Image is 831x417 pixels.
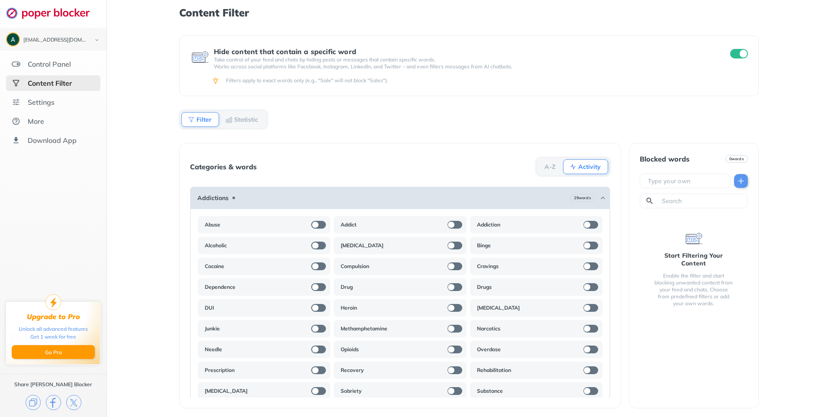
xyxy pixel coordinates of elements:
b: Statistic [234,117,258,122]
b: Activity [578,164,601,169]
img: x.svg [66,395,81,410]
input: Type your own [647,177,727,185]
b: 0 words [729,156,744,162]
div: Download App [28,136,77,145]
b: Overdose [477,346,501,353]
b: [MEDICAL_DATA] [477,304,520,311]
img: Activity [570,163,577,170]
div: Unlock all advanced features [19,325,88,333]
b: Junkie [205,325,220,332]
img: upgrade-to-pro.svg [45,294,61,310]
b: Drug [341,284,353,291]
div: avamat02@gmail.com [23,37,87,43]
b: Addictions [197,194,229,201]
div: Categories & words [190,163,257,171]
img: social-selected.svg [12,79,20,87]
b: [MEDICAL_DATA] [205,388,248,394]
b: DUI [205,304,214,311]
div: Start Filtering Your Content [654,252,734,267]
b: A-Z [544,164,556,169]
b: Opioids [341,346,359,353]
b: Rehabilitation [477,367,511,374]
img: ACg8ocKGnMEnFNbYG3F_L2XvME-8BLX3Qvt-_13hU5ZC21FkIZtHEA=s96-c [7,33,19,45]
div: Get 1 week for free [30,333,76,341]
b: Needle [205,346,222,353]
div: More [28,117,44,126]
b: Recovery [341,367,364,374]
div: Control Panel [28,60,71,68]
b: Cravings [477,263,499,270]
b: Alcoholic [205,242,227,249]
b: Binge [477,242,491,249]
div: Upgrade to Pro [27,313,80,321]
div: Share [PERSON_NAME] Blocker [14,381,92,388]
b: 29 words [574,195,591,201]
div: Content Filter [28,79,72,87]
img: features.svg [12,60,20,68]
img: facebook.svg [46,395,61,410]
b: [MEDICAL_DATA] [341,242,383,249]
button: Go Pro [12,345,95,359]
img: logo-webpage.svg [6,7,99,19]
b: Prescription [205,367,235,374]
img: chevron-bottom-black.svg [92,36,102,45]
b: Addiction [477,221,500,228]
input: Search [661,197,744,205]
img: Filter [188,116,195,123]
b: Compulsion [341,263,369,270]
img: download-app.svg [12,136,20,145]
b: Addict [341,221,357,228]
b: Substance [477,388,503,394]
div: Filters apply to exact words only (e.g., "Sale" will not block "Sales"). [226,77,746,84]
b: Drugs [477,284,492,291]
img: about.svg [12,117,20,126]
b: Filter [196,117,212,122]
div: Enable the filter and start blocking unwanted content from your feed and chats. Choose from prede... [654,272,734,307]
b: Abuse [205,221,220,228]
b: Cocaine [205,263,224,270]
b: Sobriety [341,388,362,394]
img: copy.svg [26,395,41,410]
div: Hide content that contain a specific word [214,48,714,55]
h1: Content Filter [179,7,758,18]
img: settings.svg [12,98,20,107]
p: Works across social platforms like Facebook, Instagram, LinkedIn, and Twitter – and even filters ... [214,63,714,70]
b: Heroin [341,304,357,311]
div: Blocked words [640,155,689,163]
div: Settings [28,98,55,107]
img: Statistic [225,116,232,123]
p: Take control of your feed and chats by hiding posts or messages that contain specific words. [214,56,714,63]
b: Narcotics [477,325,500,332]
b: Methamphetamine [341,325,387,332]
b: Dependence [205,284,235,291]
